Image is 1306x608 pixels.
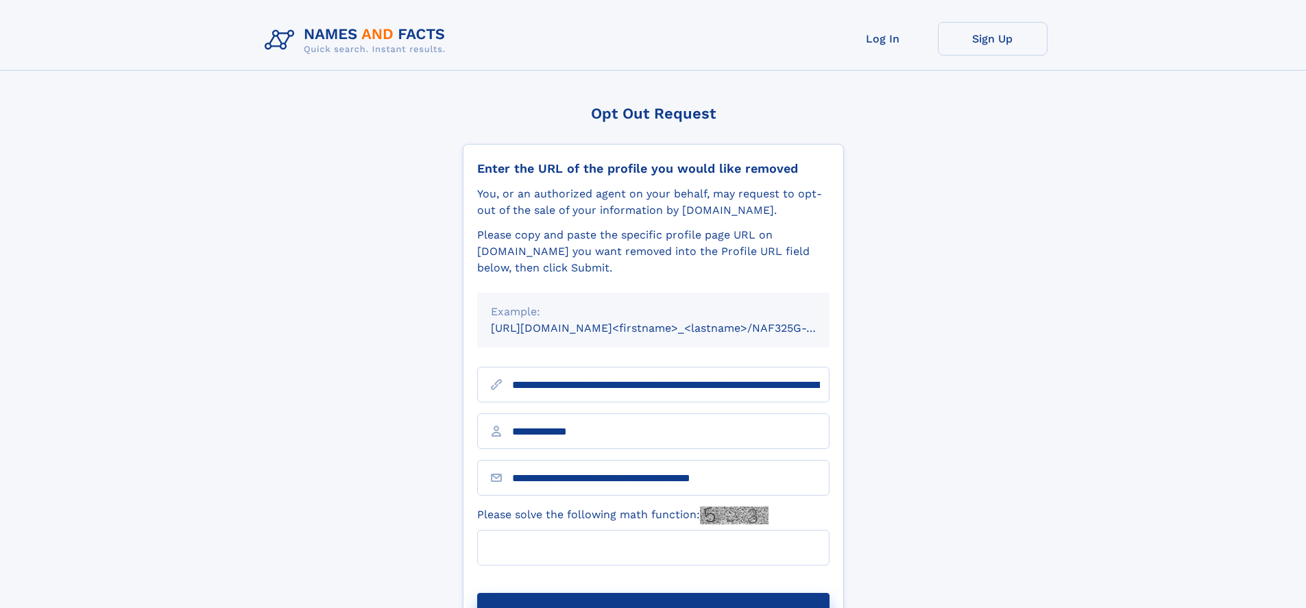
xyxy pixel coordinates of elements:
[463,105,844,122] div: Opt Out Request
[938,22,1048,56] a: Sign Up
[477,161,830,176] div: Enter the URL of the profile you would like removed
[828,22,938,56] a: Log In
[259,22,457,59] img: Logo Names and Facts
[477,227,830,276] div: Please copy and paste the specific profile page URL on [DOMAIN_NAME] you want removed into the Pr...
[477,507,769,524] label: Please solve the following math function:
[477,186,830,219] div: You, or an authorized agent on your behalf, may request to opt-out of the sale of your informatio...
[491,321,856,335] small: [URL][DOMAIN_NAME]<firstname>_<lastname>/NAF325G-xxxxxxxx
[491,304,816,320] div: Example:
